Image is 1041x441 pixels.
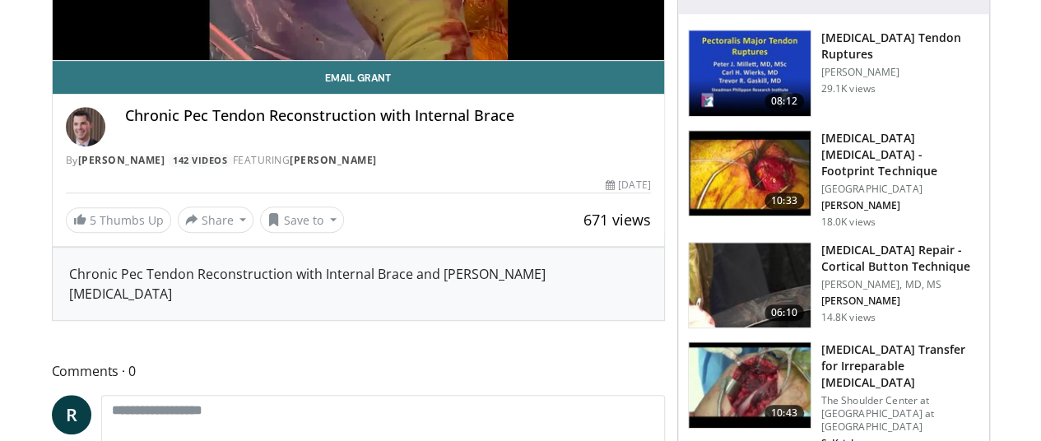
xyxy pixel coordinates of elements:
p: [GEOGRAPHIC_DATA] [821,183,979,196]
span: 06:10 [764,304,804,321]
a: [PERSON_NAME] [78,153,165,167]
a: R [52,395,91,434]
div: Chronic Pec Tendon Reconstruction with Internal Brace and [PERSON_NAME] [MEDICAL_DATA] [69,264,648,304]
img: 159936_0000_1.png.150x105_q85_crop-smart_upscale.jpg [689,30,811,116]
span: 08:12 [764,93,804,109]
p: 14.8K views [821,311,876,324]
span: 10:43 [764,405,804,421]
img: Avatar [66,107,105,146]
div: [DATE] [606,178,650,193]
p: 29.1K views [821,82,876,95]
span: 671 views [583,210,651,230]
img: 38717_0000_3.png.150x105_q85_crop-smart_upscale.jpg [689,342,811,428]
img: Picture_9_1_3.png.150x105_q85_crop-smart_upscale.jpg [689,131,811,216]
button: Share [178,207,254,233]
h3: [MEDICAL_DATA] Repair - Cortical Button Technique [821,242,979,275]
a: [PERSON_NAME] [290,153,377,167]
img: XzOTlMlQSGUnbGTX4xMDoxOjA4MTsiGN.150x105_q85_crop-smart_upscale.jpg [689,243,811,328]
a: 06:10 [MEDICAL_DATA] Repair - Cortical Button Technique [PERSON_NAME], MD, MS [PERSON_NAME] 14.8K... [688,242,979,329]
span: 10:33 [764,193,804,209]
h3: [MEDICAL_DATA] Tendon Ruptures [821,30,979,63]
a: 10:33 [MEDICAL_DATA] [MEDICAL_DATA] - Footprint Technique [GEOGRAPHIC_DATA] [PERSON_NAME] 18.0K v... [688,130,979,229]
div: By FEATURING [66,153,651,168]
a: Email Grant [53,61,664,94]
button: Save to [260,207,344,233]
p: [PERSON_NAME], MD, MS [821,278,979,291]
p: [PERSON_NAME] [821,199,979,212]
h4: Chronic Pec Tendon Reconstruction with Internal Brace [125,107,651,125]
h3: [MEDICAL_DATA] Transfer for Irreparable [MEDICAL_DATA] [821,341,979,391]
h3: [MEDICAL_DATA] [MEDICAL_DATA] - Footprint Technique [821,130,979,179]
span: 5 [90,212,96,228]
p: [PERSON_NAME] [821,66,979,79]
p: The Shoulder Center at [GEOGRAPHIC_DATA] at [GEOGRAPHIC_DATA] [821,394,979,434]
span: Comments 0 [52,360,665,382]
p: [PERSON_NAME] [821,295,979,308]
a: 5 Thumbs Up [66,207,171,233]
a: 142 Videos [168,154,233,168]
a: 08:12 [MEDICAL_DATA] Tendon Ruptures [PERSON_NAME] 29.1K views [688,30,979,117]
p: 18.0K views [821,216,876,229]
